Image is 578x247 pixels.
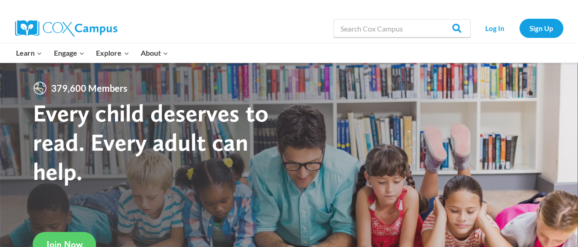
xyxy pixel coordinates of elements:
[475,19,515,37] a: Log In
[16,47,42,59] span: Learn
[48,81,131,95] span: 379,600 Members
[96,47,129,59] span: Explore
[54,47,85,59] span: Engage
[334,19,471,37] input: Search Cox Campus
[11,43,174,63] nav: Primary Navigation
[475,19,563,37] nav: Secondary Navigation
[141,47,168,59] span: About
[33,98,269,185] strong: Every child deserves to read. Every adult can help.
[15,20,117,37] img: Cox Campus
[520,19,563,37] a: Sign Up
